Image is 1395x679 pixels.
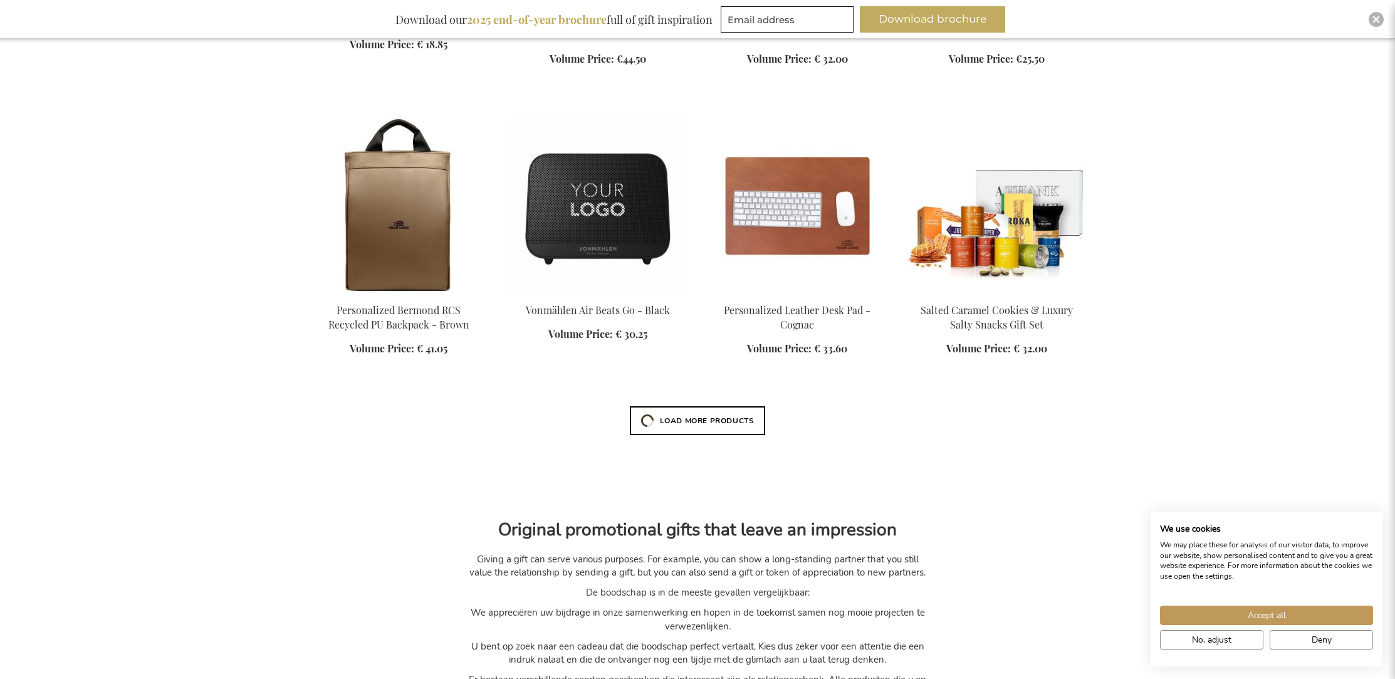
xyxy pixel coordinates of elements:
font: full of gift inspiration [607,12,713,27]
span: No, adjust [1192,633,1231,646]
span: U bent op zoek naar een cadeau dat die boodschap perfect vertaalt. Kies dus zeker voor een attent... [471,640,924,666]
font: Volume Price: [946,342,1011,355]
div: Close [1369,12,1384,27]
a: Volume Price: € 32.00 [747,52,848,66]
span: We appreciëren uw bijdrage in onze samenwerking en hopen in de toekomst samen nog mooie projecten... [471,606,925,632]
font: Download brochure [879,13,986,25]
font: Volume Price: [350,38,414,51]
font: 2025 end-of-year brochure [467,12,607,27]
font: Volume Price: [747,342,812,355]
a: Personalized Bermond RCS Recycled PU Backpack - Brown [328,303,469,331]
a: Personalized Leather Desk Pad - Cognac [724,303,870,331]
font: Volume Price: [350,342,414,355]
font: Volume Price: [949,52,1013,65]
font: Volume Price: [550,52,614,65]
font: Original promotional gifts that leave an impression [498,518,897,542]
a: Volume Price: € 41.05 [350,342,447,356]
a: Personalized Bermond RCS Recycled PU Backpack - Brown [309,288,488,300]
img: Personalized Leather Desk Pad - Cognac [708,117,887,293]
a: Salted Caramel Biscuits & Luxury Salty Snacks Gift Set [907,288,1086,300]
span: Accept all [1248,609,1286,622]
a: Volume Price: € 32.00 [946,342,1047,356]
a: Volume Price: € 18.85 [350,38,447,52]
font: € 30.25 [615,327,647,340]
font: Volume Price: [747,52,812,65]
font: €44.50 [617,52,646,65]
a: Vonmahlen Air Beats GO [508,288,687,300]
a: Volume Price: € 30.25 [548,327,647,342]
button: Accept all cookies [1160,606,1373,625]
input: Email address [721,6,854,33]
a: Volume Price: € 33.60 [747,342,847,356]
font: Download our [395,12,467,27]
font: Volume Price: [548,327,613,340]
img: Personalized Bermond RCS Recycled PU Backpack - Brown [309,117,488,293]
img: Close [1372,16,1380,23]
a: Sparkling Magritte Temptations Box [924,14,1068,41]
button: Download brochure [860,6,1005,33]
img: Salted Caramel Biscuits & Luxury Salty Snacks Gift Set [907,117,1086,293]
a: Volume Price: €44.50 [550,52,646,66]
a: Salted Caramel Cookies & Luxury Salty Snacks Gift Set [921,303,1073,331]
font: € 18.85 [417,38,447,51]
font: €25.50 [1016,52,1045,65]
h2: We use cookies [1160,524,1373,535]
img: Vonmahlen Air Beats GO [508,117,687,293]
button: Adjust cookie preferences [1160,630,1263,650]
font: € 32.00 [814,52,848,65]
a: Personalized Leather Desk Pad - Cognac [708,288,887,300]
a: Vranken Champagne Temptations Set [521,14,675,41]
span: De boodschap is in de meeste gevallen vergelijkbaar: [586,586,810,599]
font: Giving a gift can serve various purposes. For example, you can show a long-standing partner that ... [469,553,926,579]
p: We may place these for analysis of our visitor data, to improve our website, show personalised co... [1160,540,1373,582]
form: marketing offers and promotions [721,6,857,36]
font: € 32.00 [1013,342,1047,355]
a: Vonmählen Air Beats Go - Black [526,303,670,317]
a: The Personalized Limoncello Shot Set [720,14,875,41]
button: Deny all cookies [1270,630,1373,650]
a: Volume Price: €25.50 [949,52,1045,66]
span: Deny [1312,633,1332,646]
font: € 41.05 [417,342,447,355]
font: € 33.60 [814,342,847,355]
